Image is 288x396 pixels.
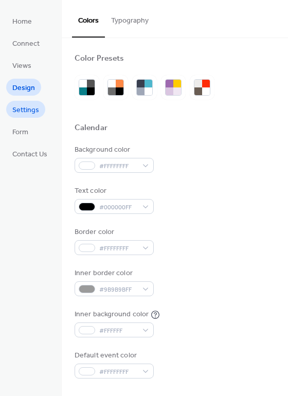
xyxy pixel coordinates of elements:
[75,123,107,134] div: Calendar
[12,127,28,138] span: Form
[99,161,137,172] span: #FFFFFFFF
[99,243,137,254] span: #FFFFFFFF
[6,123,34,140] a: Form
[99,367,137,377] span: #FFFFFFFF
[12,61,31,71] span: Views
[12,83,35,94] span: Design
[6,12,38,29] a: Home
[75,227,152,238] div: Border color
[6,79,41,96] a: Design
[75,186,152,196] div: Text color
[99,284,137,295] span: #9B9B9BFF
[12,39,40,49] span: Connect
[12,105,39,116] span: Settings
[75,145,152,155] div: Background color
[99,202,137,213] span: #000000FF
[75,268,152,279] div: Inner border color
[99,326,137,336] span: #FFFFFF
[6,34,46,51] a: Connect
[6,57,38,74] a: Views
[75,350,152,361] div: Default event color
[75,53,124,64] div: Color Presets
[75,309,149,320] div: Inner background color
[12,16,32,27] span: Home
[6,101,45,118] a: Settings
[6,145,53,162] a: Contact Us
[12,149,47,160] span: Contact Us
